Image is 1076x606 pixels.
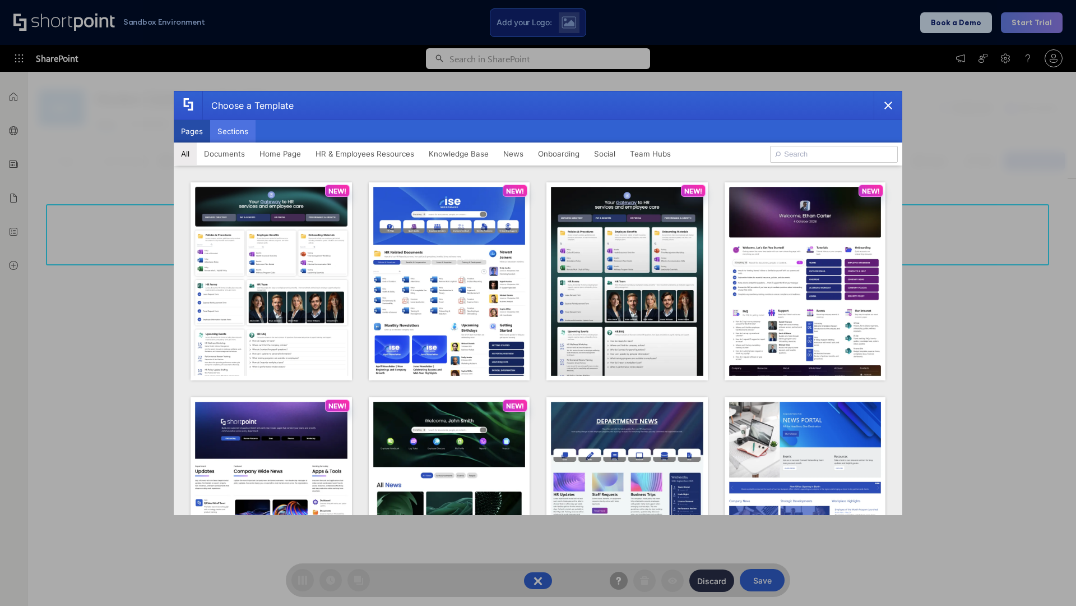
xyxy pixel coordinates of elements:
button: Home Page [252,143,308,165]
button: Sections [210,120,256,143]
p: NEW! [506,187,524,195]
button: Social [587,143,623,165]
p: NEW! [328,402,346,410]
p: NEW! [506,402,524,410]
button: Pages [174,120,210,143]
button: Team Hubs [623,143,678,165]
p: NEW! [862,187,880,195]
button: All [174,143,197,165]
button: Documents [197,143,252,165]
button: Knowledge Base [421,143,496,165]
p: NEW! [328,187,346,195]
button: HR & Employees Resources [308,143,421,165]
input: Search [770,146,898,163]
iframe: Chat Widget [1020,552,1076,606]
div: Choose a Template [202,91,294,120]
button: Onboarding [531,143,587,165]
button: News [496,143,531,165]
div: template selector [174,91,902,515]
p: NEW! [684,187,702,195]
